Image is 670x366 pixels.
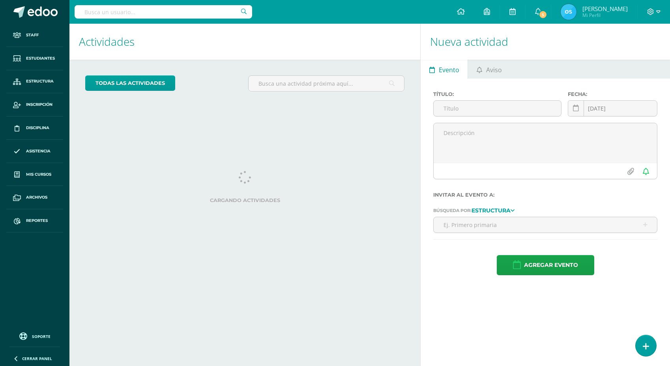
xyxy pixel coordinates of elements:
input: Título [434,101,561,116]
span: Agregar evento [524,255,578,275]
a: Staff [6,24,63,47]
span: Búsqueda por: [433,208,472,213]
span: Aviso [486,60,502,79]
span: Inscripción [26,101,52,108]
input: Busca un usuario... [75,5,252,19]
a: Estructura [472,207,515,213]
a: todas las Actividades [85,75,175,91]
h1: Actividades [79,24,411,60]
a: Soporte [9,330,60,341]
strong: Estructura [472,207,511,214]
span: Disciplina [26,125,49,131]
a: Reportes [6,209,63,233]
a: Archivos [6,186,63,209]
span: Mis cursos [26,171,51,178]
input: Ej. Primero primaria [434,217,657,233]
a: Aviso [468,60,510,79]
label: Cargando actividades [85,197,404,203]
a: Disciplina [6,116,63,140]
h1: Nueva actividad [430,24,661,60]
span: Soporte [32,334,51,339]
a: Estructura [6,70,63,94]
span: [PERSON_NAME] [582,5,628,13]
label: Título: [433,91,561,97]
label: Invitar al evento a: [433,192,657,198]
button: Agregar evento [497,255,594,275]
span: Mi Perfil [582,12,628,19]
label: Fecha: [568,91,657,97]
span: Reportes [26,218,48,224]
a: Inscripción [6,93,63,116]
a: Mis cursos [6,163,63,186]
span: Archivos [26,194,47,201]
a: Estudiantes [6,47,63,70]
span: Asistencia [26,148,51,154]
a: Asistencia [6,140,63,163]
input: Busca una actividad próxima aquí... [249,76,404,91]
span: Cerrar panel [22,356,52,361]
span: Estudiantes [26,55,55,62]
span: Staff [26,32,39,38]
a: Evento [421,60,468,79]
span: Evento [439,60,459,79]
input: Fecha de entrega [568,101,657,116]
span: 5 [538,10,547,19]
span: Estructura [26,78,54,84]
img: 070b477f6933f8ce66674da800cc5d3f.png [561,4,576,20]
